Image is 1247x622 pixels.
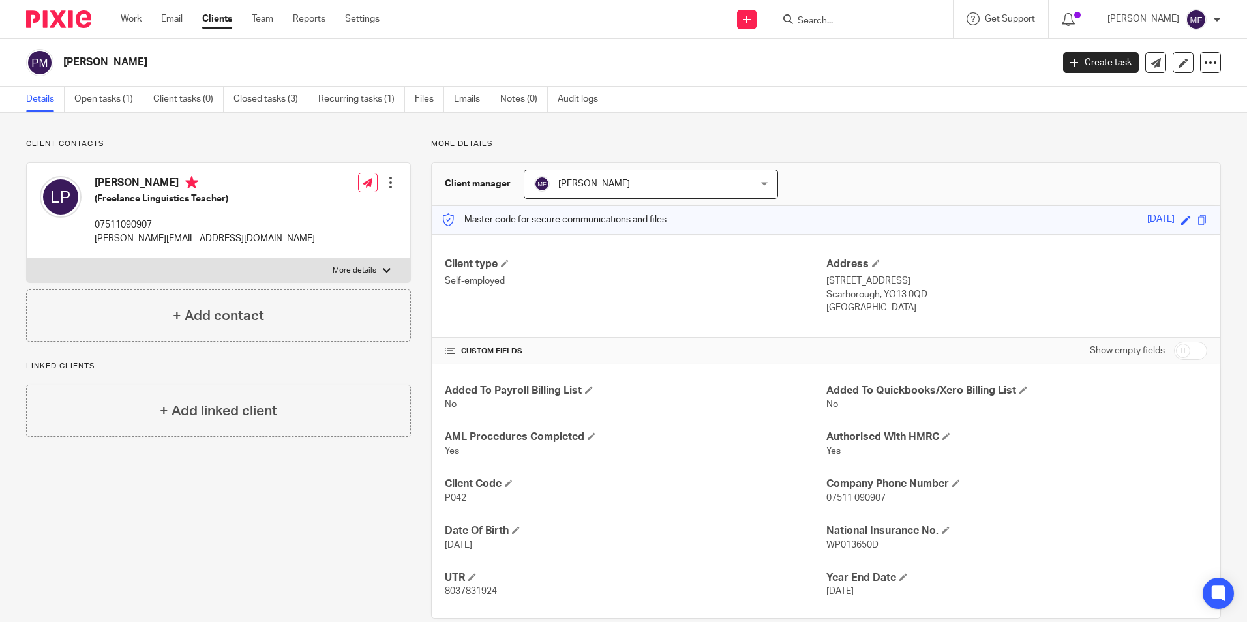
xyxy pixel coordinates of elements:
h4: [PERSON_NAME] [95,176,315,192]
a: Details [26,87,65,112]
h4: Address [826,258,1207,271]
a: Settings [345,12,380,25]
p: Scarborough, YO13 0QD [826,288,1207,301]
h4: Company Phone Number [826,477,1207,491]
h4: UTR [445,571,826,585]
h4: Added To Quickbooks/Xero Billing List [826,384,1207,398]
a: Email [161,12,183,25]
p: Linked clients [26,361,411,372]
a: Recurring tasks (1) [318,87,405,112]
span: Yes [445,447,459,456]
a: Files [415,87,444,112]
span: No [445,400,457,409]
a: Reports [293,12,325,25]
div: [DATE] [1147,213,1175,228]
p: [PERSON_NAME][EMAIL_ADDRESS][DOMAIN_NAME] [95,232,315,245]
h4: Client type [445,258,826,271]
a: Team [252,12,273,25]
h4: Date Of Birth [445,524,826,538]
span: [DATE] [826,587,854,596]
a: Clients [202,12,232,25]
h4: Authorised With HMRC [826,430,1207,444]
a: Audit logs [558,87,608,112]
a: Closed tasks (3) [233,87,308,112]
input: Search [796,16,914,27]
h3: Client manager [445,177,511,190]
h4: Client Code [445,477,826,491]
span: 8037831924 [445,587,497,596]
h4: + Add contact [173,306,264,326]
p: Self-employed [445,274,826,288]
h5: (Freelance Linguistics Teacher) [95,192,315,205]
p: More details [333,265,376,276]
i: Primary [185,176,198,189]
img: svg%3E [40,176,82,218]
img: svg%3E [26,49,53,76]
span: [PERSON_NAME] [558,179,630,188]
a: Emails [454,87,490,112]
h2: [PERSON_NAME] [63,55,847,69]
span: WP013650D [826,541,879,550]
span: Yes [826,447,841,456]
p: Client contacts [26,139,411,149]
p: More details [431,139,1221,149]
h4: Year End Date [826,571,1207,585]
a: Notes (0) [500,87,548,112]
h4: + Add linked client [160,401,277,421]
span: 07511 090907 [826,494,886,503]
a: Work [121,12,142,25]
img: Pixie [26,10,91,28]
p: [PERSON_NAME] [1107,12,1179,25]
span: No [826,400,838,409]
a: Create task [1063,52,1139,73]
label: Show empty fields [1090,344,1165,357]
h4: CUSTOM FIELDS [445,346,826,357]
p: 07511090907 [95,218,315,231]
p: [STREET_ADDRESS] [826,274,1207,288]
a: Open tasks (1) [74,87,143,112]
h4: Added To Payroll Billing List [445,384,826,398]
img: svg%3E [1186,9,1207,30]
h4: AML Procedures Completed [445,430,826,444]
a: Client tasks (0) [153,87,224,112]
p: [GEOGRAPHIC_DATA] [826,301,1207,314]
h4: National Insurance No. [826,524,1207,538]
span: [DATE] [445,541,472,550]
span: Get Support [985,14,1035,23]
span: P042 [445,494,466,503]
img: svg%3E [534,176,550,192]
p: Master code for secure communications and files [442,213,667,226]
